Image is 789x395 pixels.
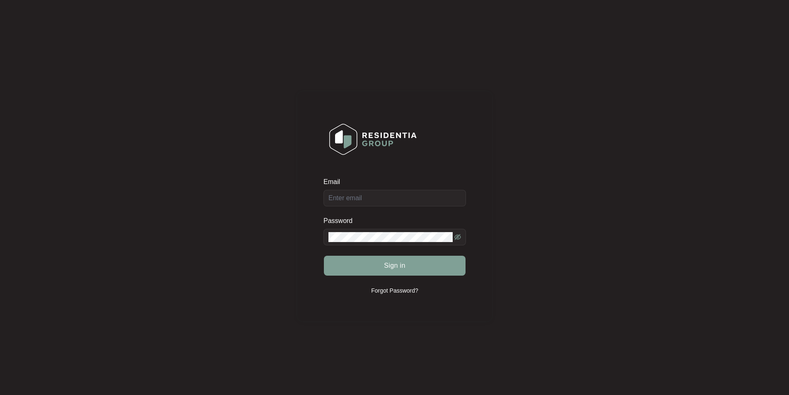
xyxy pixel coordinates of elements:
[371,286,418,295] p: Forgot Password?
[454,234,461,240] span: eye-invisible
[323,178,346,186] label: Email
[328,232,453,242] input: Password
[324,118,422,160] img: Login Logo
[323,217,359,225] label: Password
[323,190,466,206] input: Email
[324,256,466,276] button: Sign in
[384,261,405,271] span: Sign in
